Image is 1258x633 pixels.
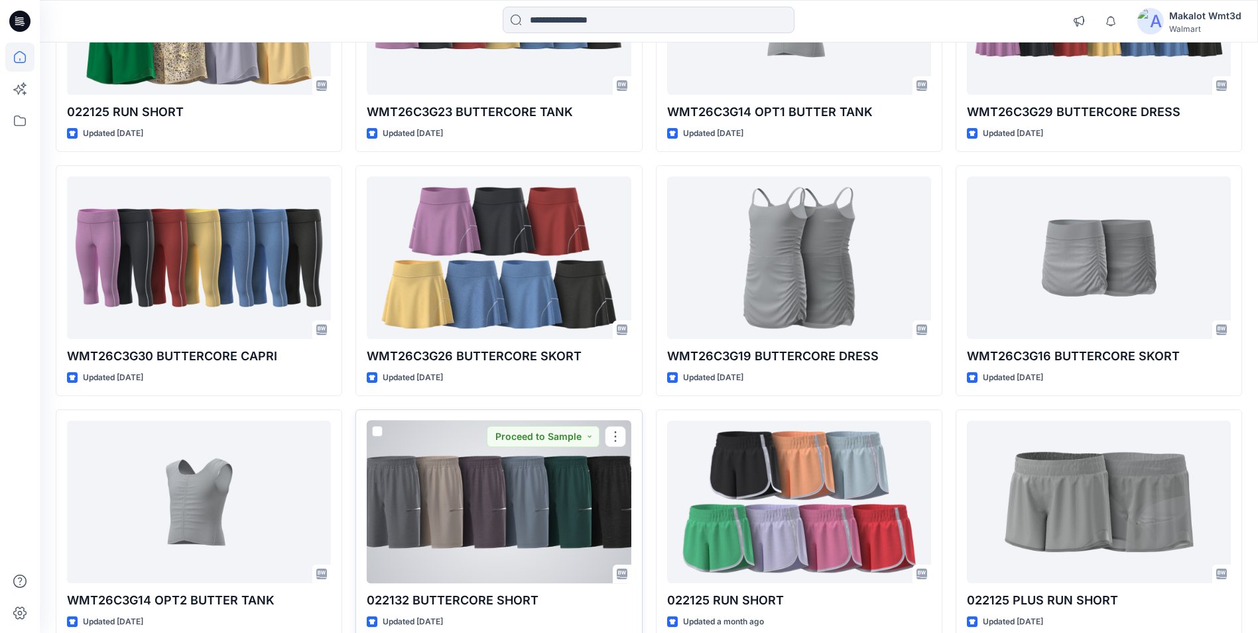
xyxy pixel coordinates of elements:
[667,103,931,121] p: WMT26C3G14 OPT1 BUTTER TANK
[683,127,743,141] p: Updated [DATE]
[67,347,331,366] p: WMT26C3G30 BUTTERCORE CAPRI
[83,371,143,385] p: Updated [DATE]
[967,591,1231,610] p: 022125 PLUS RUN SHORT
[983,127,1043,141] p: Updated [DATE]
[967,176,1231,339] a: WMT26C3G16 BUTTERCORE SKORT
[667,421,931,583] a: 022125 RUN SHORT
[1137,8,1164,35] img: avatar
[83,127,143,141] p: Updated [DATE]
[67,421,331,583] a: WMT26C3G14 OPT2 BUTTER TANK
[367,421,631,583] a: 022132 BUTTERCORE SHORT
[67,103,331,121] p: 022125 RUN SHORT
[1169,8,1241,24] div: Makalot Wmt3d
[967,347,1231,366] p: WMT26C3G16 BUTTERCORE SKORT
[383,615,443,629] p: Updated [DATE]
[967,421,1231,583] a: 022125 PLUS RUN SHORT
[683,615,764,629] p: Updated a month ago
[367,591,631,610] p: 022132 BUTTERCORE SHORT
[383,127,443,141] p: Updated [DATE]
[967,103,1231,121] p: WMT26C3G29 BUTTERCORE DRESS
[383,371,443,385] p: Updated [DATE]
[367,176,631,339] a: WMT26C3G26 BUTTERCORE SKORT
[667,591,931,610] p: 022125 RUN SHORT
[667,176,931,339] a: WMT26C3G19 BUTTERCORE DRESS
[1169,24,1241,34] div: Walmart
[367,103,631,121] p: WMT26C3G23 BUTTERCORE TANK
[983,371,1043,385] p: Updated [DATE]
[983,615,1043,629] p: Updated [DATE]
[67,176,331,339] a: WMT26C3G30 BUTTERCORE CAPRI
[683,371,743,385] p: Updated [DATE]
[667,347,931,366] p: WMT26C3G19 BUTTERCORE DRESS
[83,615,143,629] p: Updated [DATE]
[367,347,631,366] p: WMT26C3G26 BUTTERCORE SKORT
[67,591,331,610] p: WMT26C3G14 OPT2 BUTTER TANK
